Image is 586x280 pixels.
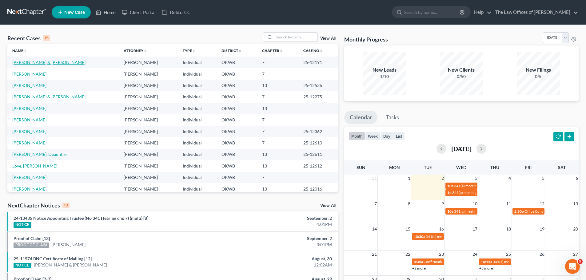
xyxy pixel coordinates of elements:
td: 13 [257,103,298,114]
span: 2:30p [514,209,524,214]
span: 341(a) meeting for [PERSON_NAME] [454,183,513,188]
div: NextChapter Notices [7,202,70,209]
a: [PERSON_NAME] [12,186,46,191]
i: unfold_more [143,49,147,53]
span: Wed [456,165,466,170]
a: Home [93,7,119,18]
span: 2 [441,175,444,182]
td: OKWB [217,103,257,114]
span: 8 [407,200,411,207]
span: 5 [541,175,545,182]
a: [PERSON_NAME] & [PERSON_NAME] [12,60,86,65]
span: 341(a) meeting for [PERSON_NAME] & [PERSON_NAME] [454,209,546,214]
span: Confirmation hearing for [PERSON_NAME] [424,259,493,264]
span: 27 [572,250,579,258]
button: list [393,132,405,140]
td: Individual [178,137,217,148]
td: [PERSON_NAME] [119,126,178,137]
td: [PERSON_NAME] [119,114,178,125]
span: 12 [539,200,545,207]
td: OKWB [217,57,257,68]
td: Individual [178,91,217,103]
a: DebtorCC [159,7,193,18]
span: 341(a) meeting for [PERSON_NAME] [452,190,512,195]
div: 12:02AM [230,262,332,268]
span: New Case [64,10,85,15]
span: 24 [472,250,478,258]
td: 7 [257,126,298,137]
span: 31 [371,175,377,182]
span: 26 [539,250,545,258]
i: unfold_more [192,49,196,53]
td: 25-12275 [298,91,338,103]
a: Client Portal [119,7,159,18]
span: 10 [472,200,478,207]
td: [PERSON_NAME] [119,172,178,183]
a: [PERSON_NAME] [12,83,46,88]
div: August, 30 [230,256,332,262]
div: 0/5 [517,73,560,80]
i: unfold_more [319,49,323,53]
td: Individual [178,126,217,137]
a: +2 more [412,266,426,270]
span: 19 [539,225,545,233]
td: 25-12610 [298,137,338,148]
td: [PERSON_NAME] [119,80,178,91]
td: OKWB [217,91,257,103]
span: 1 [407,175,411,182]
span: 20 [572,225,579,233]
td: Individual [178,160,217,172]
div: September, 2 [230,215,332,221]
span: 10:15a [481,259,492,264]
a: [PERSON_NAME], Deauntre [12,152,66,157]
div: 15 [43,35,50,41]
span: 4 [508,175,512,182]
span: 18 [505,225,512,233]
span: 341(a) meeting for [PERSON_NAME] [493,259,552,264]
button: month [349,132,365,140]
td: 13 [257,80,298,91]
h3: Monthly Progress [344,36,388,43]
span: 6 [575,175,579,182]
button: day [381,132,393,140]
i: unfold_more [279,49,283,53]
a: The Law Offices of [PERSON_NAME] [492,7,578,18]
a: Help [471,7,492,18]
a: [PERSON_NAME] & [PERSON_NAME] [34,262,107,268]
td: [PERSON_NAME] [119,91,178,103]
span: 10:30a [414,234,425,239]
td: OKWB [217,183,257,195]
span: 10a [447,183,453,188]
span: 22 [405,250,411,258]
div: New Filings [517,66,560,73]
td: 25-12362 [298,126,338,137]
a: [PERSON_NAME] [12,106,46,111]
span: 7 [374,200,377,207]
td: [PERSON_NAME] [119,183,178,195]
td: OKWB [217,160,257,172]
span: 16 [438,225,444,233]
td: [PERSON_NAME] [119,160,178,172]
td: [PERSON_NAME] [119,68,178,80]
a: [PERSON_NAME] [12,129,46,134]
span: 14 [371,225,377,233]
div: Recent Cases [7,34,50,42]
div: 0/50 [440,73,483,80]
td: [PERSON_NAME] [119,149,178,160]
span: 25 [505,250,512,258]
td: Individual [178,149,217,160]
a: Typeunfold_more [183,48,196,53]
a: [PERSON_NAME] [51,242,86,248]
td: Individual [178,68,217,80]
a: Proof of Claim [13] [14,236,50,241]
a: 25-11574 BNC Certificate of Mailing [12] [14,256,92,261]
div: 1/10 [363,73,406,80]
td: 13 [257,183,298,195]
a: Districtunfold_more [221,48,242,53]
span: 1p [447,190,452,195]
span: 5 [578,259,583,264]
a: [PERSON_NAME] [12,117,46,122]
span: Sat [558,165,566,170]
span: Mon [389,165,400,170]
td: Individual [178,103,217,114]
